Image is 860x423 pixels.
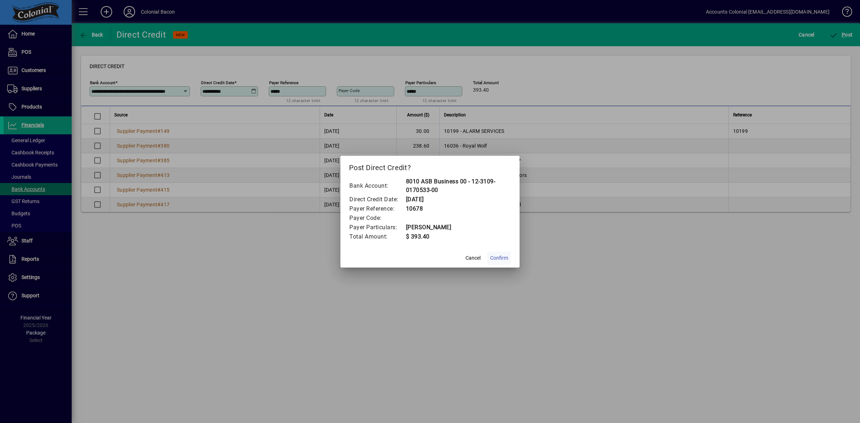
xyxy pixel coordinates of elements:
td: Payer Code: [349,213,406,223]
span: Cancel [465,254,481,262]
td: $ 393.40 [406,232,511,241]
td: [DATE] [406,195,511,204]
td: Payer Reference: [349,204,406,213]
td: 10678 [406,204,511,213]
h2: Post Direct Credit? [340,156,520,177]
button: Cancel [462,252,484,265]
td: [PERSON_NAME] [406,223,511,232]
button: Confirm [487,252,511,265]
td: Direct Credit Date: [349,195,406,204]
td: Payer Particulars: [349,223,406,232]
span: Confirm [490,254,508,262]
td: 8010 ASB Business 00 - 12-3109-0170533-00 [406,177,511,195]
td: Total Amount: [349,232,406,241]
td: Bank Account: [349,177,406,195]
